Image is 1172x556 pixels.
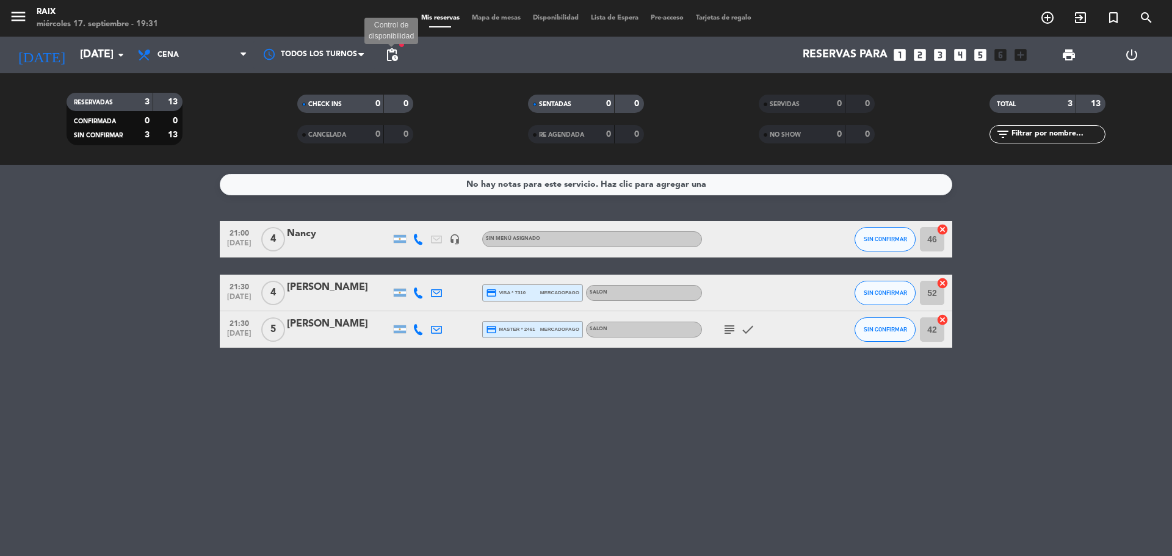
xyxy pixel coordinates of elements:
[539,101,571,107] span: SENTADAS
[9,7,27,30] button: menu
[722,322,737,337] i: subject
[1091,99,1103,108] strong: 13
[936,314,949,326] i: cancel
[466,15,527,21] span: Mapa de mesas
[168,98,180,106] strong: 13
[803,49,888,61] span: Reservas para
[466,178,706,192] div: No hay notas para este servicio. Haz clic para agregar una
[1010,128,1105,141] input: Filtrar por nombre...
[224,239,255,253] span: [DATE]
[996,127,1010,142] i: filter_list
[540,325,579,333] span: mercadopago
[634,130,642,139] strong: 0
[224,293,255,307] span: [DATE]
[486,287,497,298] i: credit_card
[932,47,948,63] i: looks_3
[1106,10,1121,25] i: turned_in_not
[486,324,497,335] i: credit_card
[224,225,255,239] span: 21:00
[892,47,908,63] i: looks_one
[74,99,113,106] span: RESERVADAS
[308,132,346,138] span: CANCELADA
[997,101,1016,107] span: TOTAL
[855,227,916,251] button: SIN CONFIRMAR
[1100,37,1163,73] div: LOG OUT
[403,130,411,139] strong: 0
[690,15,758,21] span: Tarjetas de regalo
[1139,10,1154,25] i: search
[634,99,642,108] strong: 0
[385,48,399,62] span: pending_actions
[486,236,540,241] span: Sin menú asignado
[740,322,755,337] i: check
[375,99,380,108] strong: 0
[837,99,842,108] strong: 0
[864,326,907,333] span: SIN CONFIRMAR
[936,223,949,236] i: cancel
[168,131,180,139] strong: 13
[287,316,391,332] div: [PERSON_NAME]
[74,118,116,125] span: CONFIRMADA
[486,287,526,298] span: visa * 7310
[770,132,801,138] span: NO SHOW
[864,236,907,242] span: SIN CONFIRMAR
[993,47,1008,63] i: looks_6
[114,48,128,62] i: arrow_drop_down
[527,15,585,21] span: Disponibilidad
[590,327,607,331] span: SALON
[224,330,255,344] span: [DATE]
[952,47,968,63] i: looks_4
[1040,10,1055,25] i: add_circle_outline
[606,130,611,139] strong: 0
[1068,99,1073,108] strong: 3
[364,18,418,45] div: Control de disponibilidad
[375,130,380,139] strong: 0
[865,99,872,108] strong: 0
[645,15,690,21] span: Pre-acceso
[865,130,872,139] strong: 0
[403,99,411,108] strong: 0
[539,132,584,138] span: RE AGENDADA
[145,131,150,139] strong: 3
[173,117,180,125] strong: 0
[1013,47,1029,63] i: add_box
[486,324,535,335] span: master * 2461
[261,317,285,342] span: 5
[1124,48,1139,62] i: power_settings_new
[837,130,842,139] strong: 0
[540,289,579,297] span: mercadopago
[606,99,611,108] strong: 0
[9,7,27,26] i: menu
[9,42,74,68] i: [DATE]
[585,15,645,21] span: Lista de Espera
[37,18,158,31] div: miércoles 17. septiembre - 19:31
[224,279,255,293] span: 21:30
[1062,48,1076,62] span: print
[912,47,928,63] i: looks_two
[1073,10,1088,25] i: exit_to_app
[770,101,800,107] span: SERVIDAS
[449,234,460,245] i: headset_mic
[590,290,607,295] span: SALON
[287,280,391,295] div: [PERSON_NAME]
[855,317,916,342] button: SIN CONFIRMAR
[936,277,949,289] i: cancel
[261,281,285,305] span: 4
[972,47,988,63] i: looks_5
[145,117,150,125] strong: 0
[37,6,158,18] div: RAIX
[224,316,255,330] span: 21:30
[261,227,285,251] span: 4
[74,132,123,139] span: SIN CONFIRMAR
[287,226,391,242] div: Nancy
[415,15,466,21] span: Mis reservas
[308,101,342,107] span: CHECK INS
[145,98,150,106] strong: 3
[864,289,907,296] span: SIN CONFIRMAR
[157,51,179,59] span: Cena
[855,281,916,305] button: SIN CONFIRMAR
